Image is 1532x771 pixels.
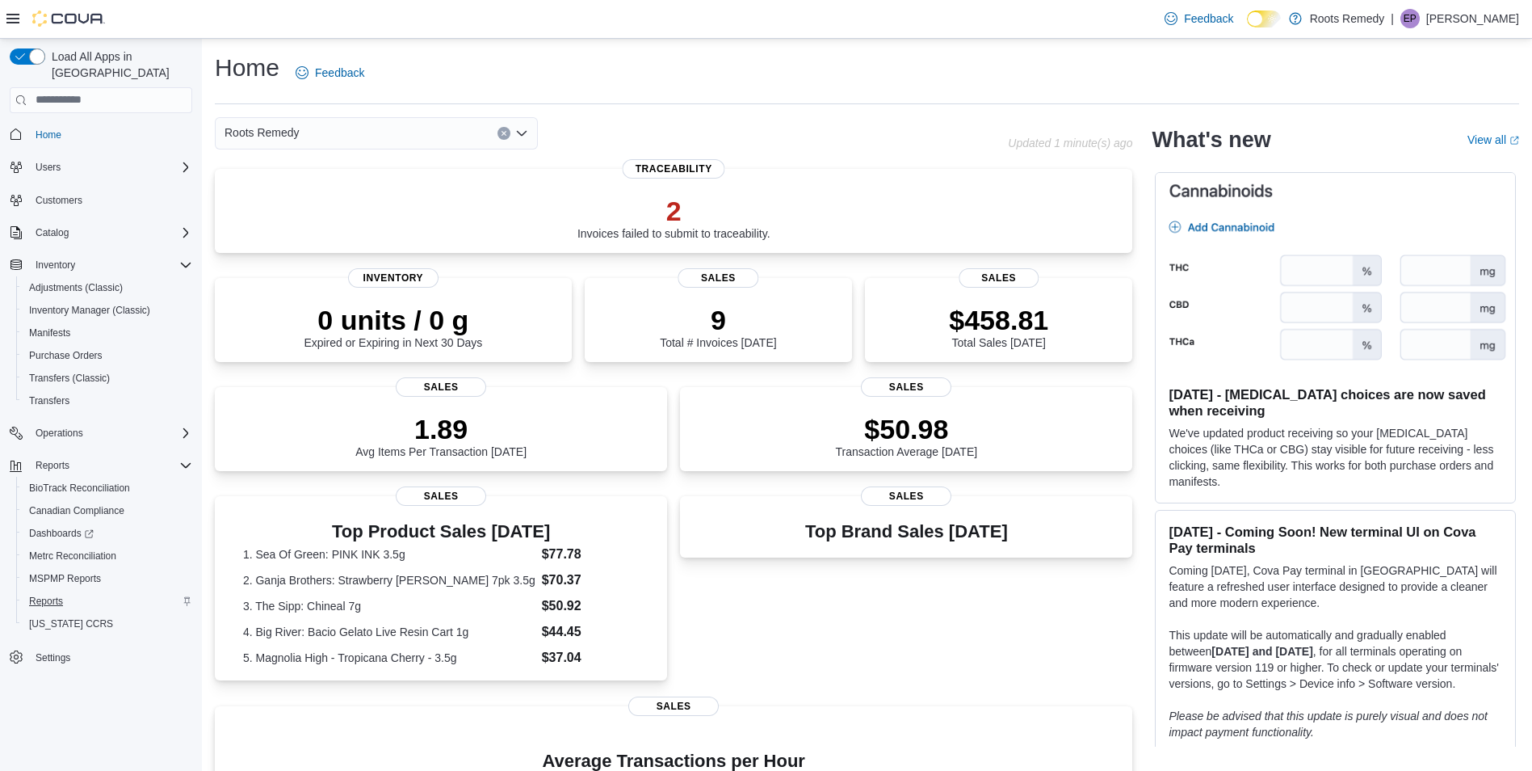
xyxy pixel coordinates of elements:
p: Coming [DATE], Cova Pay terminal in [GEOGRAPHIC_DATA] will feature a refreshed user interface des... [1169,562,1502,611]
span: Settings [36,651,70,664]
span: Transfers (Classic) [29,372,110,385]
button: Inventory [29,255,82,275]
h3: [DATE] - [MEDICAL_DATA] choices are now saved when receiving [1169,386,1502,419]
span: Sales [861,487,951,506]
span: Users [29,158,192,177]
p: This update will be automatically and gradually enabled between , for all terminals operating on ... [1169,627,1502,692]
a: Customers [29,191,89,210]
span: Dashboards [23,524,192,543]
input: Dark Mode [1247,11,1281,27]
h3: Top Brand Sales [DATE] [805,522,1008,541]
p: 9 [660,304,776,336]
p: 0 units / 0 g [304,304,482,336]
span: Purchase Orders [23,346,192,365]
button: Operations [3,422,199,444]
button: Home [3,123,199,146]
em: Please be advised that this update is purely visual and does not impact payment functionality. [1169,710,1488,739]
span: Adjustments (Classic) [23,278,192,297]
span: Sales [628,697,719,716]
button: Operations [29,423,90,443]
button: Catalog [3,221,199,244]
a: MSPMP Reports [23,569,107,588]
div: Avg Items Per Transaction [DATE] [355,413,527,458]
span: Manifests [23,323,192,343]
span: Users [36,161,61,174]
p: 1.89 [355,413,527,445]
span: Transfers (Classic) [23,369,192,388]
button: Reports [29,456,76,475]
a: Canadian Compliance [23,501,131,520]
button: Manifests [16,322,199,344]
span: Dashboards [29,527,94,540]
button: Settings [3,645,199,668]
a: Metrc Reconciliation [23,546,123,566]
button: Metrc Reconciliation [16,545,199,567]
span: Reports [29,456,192,475]
div: Transaction Average [DATE] [836,413,978,458]
span: Washington CCRS [23,614,192,634]
p: $458.81 [949,304,1048,336]
span: Roots Remedy [225,123,300,142]
a: Transfers (Classic) [23,369,116,388]
span: Home [29,124,192,145]
a: Settings [29,648,77,668]
a: Dashboards [23,524,100,543]
span: Feedback [315,65,364,81]
dd: $50.92 [542,596,640,616]
span: Inventory [29,255,192,275]
span: MSPMP Reports [29,572,101,585]
span: Canadian Compliance [29,504,124,517]
p: $50.98 [836,413,978,445]
button: Clear input [497,127,510,140]
a: BioTrack Reconciliation [23,478,136,498]
a: Dashboards [16,522,199,545]
button: Reports [3,454,199,477]
span: Traceability [623,159,725,179]
button: Open list of options [515,127,528,140]
span: Reports [36,459,69,472]
button: [US_STATE] CCRS [16,613,199,635]
span: Purchase Orders [29,349,103,362]
span: Catalog [29,223,192,242]
button: Customers [3,188,199,212]
h1: Home [215,52,279,84]
dt: 3. The Sipp: Chineal 7g [243,598,535,614]
span: Sales [396,377,486,397]
span: Adjustments (Classic) [29,281,123,294]
span: Transfers [23,391,192,411]
p: Roots Remedy [1310,9,1385,28]
nav: Complex example [10,116,192,711]
button: Transfers (Classic) [16,367,199,390]
dt: 1. Sea Of Green: PINK INK 3.5g [243,546,535,562]
a: Purchase Orders [23,346,109,365]
span: Sales [959,268,1039,288]
button: Inventory [3,254,199,276]
span: Inventory Manager (Classic) [29,304,150,317]
dd: $77.78 [542,545,640,564]
dd: $70.37 [542,571,640,590]
h3: Top Product Sales [DATE] [243,522,639,541]
h4: Average Transactions per Hour [228,752,1119,771]
span: Customers [36,194,82,207]
button: MSPMP Reports [16,567,199,590]
p: | [1391,9,1394,28]
a: Manifests [23,323,77,343]
p: 2 [577,195,770,227]
button: Purchase Orders [16,344,199,367]
a: Transfers [23,391,76,411]
button: Reports [16,590,199,613]
span: Reports [23,592,192,611]
span: Load All Apps in [GEOGRAPHIC_DATA] [45,48,192,81]
strong: [DATE] and [DATE] [1211,645,1312,658]
span: Canadian Compliance [23,501,192,520]
button: BioTrack Reconciliation [16,477,199,499]
button: Catalog [29,223,75,242]
div: Total Sales [DATE] [949,304,1048,349]
span: Inventory [36,259,75,272]
span: Inventory [348,268,439,288]
dd: $37.04 [542,648,640,668]
dt: 2. Ganja Brothers: Strawberry [PERSON_NAME] 7pk 3.5g [243,572,535,588]
h3: [DATE] - Coming Soon! New terminal UI on Cova Pay terminals [1169,524,1502,556]
div: Invoices failed to submit to traceability. [577,195,770,240]
p: [PERSON_NAME] [1426,9,1519,28]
